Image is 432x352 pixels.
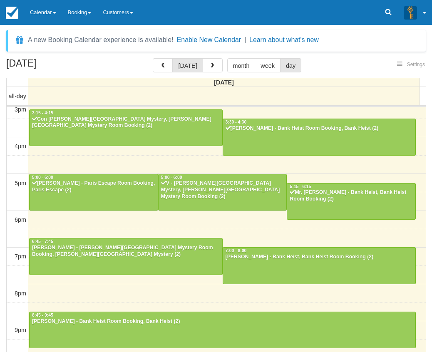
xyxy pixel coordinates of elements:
button: week [255,58,281,72]
span: 3:15 - 4:15 [32,111,53,115]
a: 7:00 - 8:00[PERSON_NAME] - Bank Heist, Bank Heist Room Booking (2) [223,247,416,284]
span: 5:15 - 6:15 [290,184,311,189]
button: day [280,58,301,72]
span: 7pm [15,253,26,260]
h2: [DATE] [6,58,112,74]
button: Enable New Calendar [177,36,241,44]
a: 6:45 - 7:45[PERSON_NAME] - [PERSON_NAME][GEOGRAPHIC_DATA] Mystery Room Booking, [PERSON_NAME][GEO... [29,238,223,275]
span: 3:30 - 4:30 [226,120,247,124]
a: 5:00 - 6:00[PERSON_NAME] - Paris Escape Room Booking, Paris Escape (2) [29,174,158,211]
span: 8pm [15,290,26,297]
a: 3:30 - 4:30[PERSON_NAME] - Bank Heist Room Booking, Bank Heist (2) [223,119,416,155]
span: 6pm [15,216,26,223]
button: [DATE] [172,58,203,72]
img: A3 [404,6,417,19]
div: Mr. [PERSON_NAME] - Bank Heist, Bank Heist Room Booking (2) [289,189,413,203]
a: Learn about what's new [249,36,319,43]
img: checkfront-main-nav-mini-logo.png [6,7,18,19]
span: all-day [9,93,26,99]
a: 5:00 - 6:00V - [PERSON_NAME][GEOGRAPHIC_DATA] Mystery, [PERSON_NAME][GEOGRAPHIC_DATA] Mystery Roo... [158,174,287,211]
div: [PERSON_NAME] - Bank Heist Room Booking, Bank Heist (2) [225,125,414,132]
span: 4pm [15,143,26,149]
div: [PERSON_NAME] - Bank Heist Room Booking, Bank Heist (2) [32,318,413,325]
div: [PERSON_NAME] - [PERSON_NAME][GEOGRAPHIC_DATA] Mystery Room Booking, [PERSON_NAME][GEOGRAPHIC_DAT... [32,245,220,258]
span: 9pm [15,327,26,333]
button: month [227,58,256,72]
span: [DATE] [214,79,234,86]
span: | [244,36,246,43]
a: 5:15 - 6:15Mr. [PERSON_NAME] - Bank Heist, Bank Heist Room Booking (2) [287,183,416,220]
a: 8:45 - 9:45[PERSON_NAME] - Bank Heist Room Booking, Bank Heist (2) [29,312,416,348]
span: Settings [407,62,425,67]
a: 3:15 - 4:15Con [PERSON_NAME][GEOGRAPHIC_DATA] Mystery, [PERSON_NAME][GEOGRAPHIC_DATA] Mystery Roo... [29,109,223,146]
div: Con [PERSON_NAME][GEOGRAPHIC_DATA] Mystery, [PERSON_NAME][GEOGRAPHIC_DATA] Mystery Room Booking (2) [32,116,220,129]
div: [PERSON_NAME] - Bank Heist, Bank Heist Room Booking (2) [225,254,414,260]
div: V - [PERSON_NAME][GEOGRAPHIC_DATA] Mystery, [PERSON_NAME][GEOGRAPHIC_DATA] Mystery Room Booking (2) [161,180,285,200]
span: 5pm [15,180,26,186]
span: 8:45 - 9:45 [32,313,53,317]
span: 3pm [15,106,26,113]
span: 7:00 - 8:00 [226,248,247,253]
span: 5:00 - 6:00 [32,175,53,180]
span: 6:45 - 7:45 [32,239,53,244]
div: [PERSON_NAME] - Paris Escape Room Booking, Paris Escape (2) [32,180,156,193]
button: Settings [392,59,430,71]
div: A new Booking Calendar experience is available! [28,35,174,45]
span: 5:00 - 6:00 [161,175,182,180]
